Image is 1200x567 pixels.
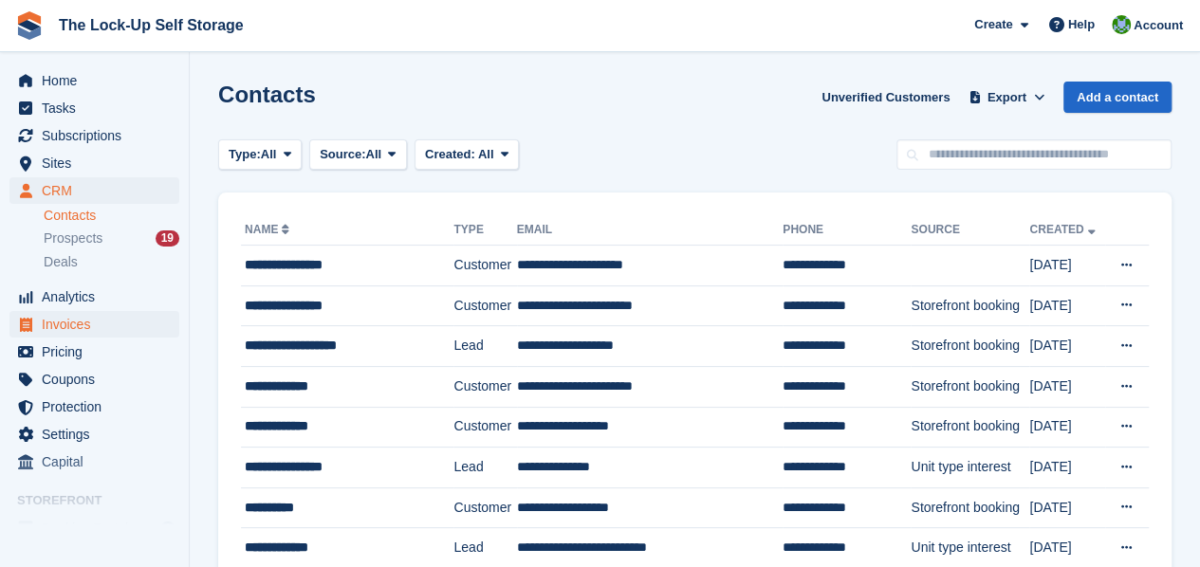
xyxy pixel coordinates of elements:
span: Export [988,88,1026,107]
button: Type: All [218,139,302,171]
td: Storefront booking [911,285,1029,326]
div: 19 [156,230,179,247]
a: menu [9,393,179,420]
span: Home [42,67,156,94]
a: menu [9,366,179,393]
span: Tasks [42,95,156,121]
span: Settings [42,421,156,448]
a: Unverified Customers [814,82,957,113]
a: Prospects 19 [44,229,179,248]
button: Source: All [309,139,407,171]
a: menu [9,311,179,338]
span: All [478,147,494,161]
td: Storefront booking [911,326,1029,367]
td: Customer [453,366,516,407]
a: Preview store [157,517,179,540]
span: Coupons [42,366,156,393]
td: Lead [453,326,516,367]
th: Email [517,215,783,246]
img: Andrew Beer [1112,15,1131,34]
h1: Contacts [218,82,316,107]
span: Help [1068,15,1095,34]
span: Storefront [17,491,189,510]
td: [DATE] [1029,366,1105,407]
span: Type: [229,145,261,164]
a: Add a contact [1063,82,1172,113]
td: Customer [453,285,516,326]
img: stora-icon-8386f47178a22dfd0bd8f6a31ec36ba5ce8667c1dd55bd0f319d3a0aa187defe.svg [15,11,44,40]
th: Type [453,215,516,246]
td: Customer [453,246,516,286]
td: [DATE] [1029,285,1105,326]
span: Pricing [42,338,156,365]
a: menu [9,283,179,310]
span: All [261,145,277,164]
td: Storefront booking [911,366,1029,407]
span: Prospects [44,229,102,247]
span: All [366,145,382,164]
a: menu [9,448,179,475]
th: Phone [783,215,911,246]
span: Deals [44,253,78,271]
button: Export [965,82,1048,113]
span: Analytics [42,283,156,310]
span: Invoices [42,311,156,338]
span: Subscriptions [42,122,156,149]
a: Contacts [44,207,179,225]
td: Customer [453,407,516,448]
td: [DATE] [1029,326,1105,367]
span: Protection [42,393,156,420]
a: The Lock-Up Self Storage [51,9,251,41]
a: menu [9,150,179,176]
td: [DATE] [1029,407,1105,448]
td: [DATE] [1029,448,1105,488]
td: Customer [453,487,516,528]
td: Lead [453,448,516,488]
span: Capital [42,448,156,475]
a: menu [9,338,179,365]
td: Storefront booking [911,487,1029,528]
span: Create [974,15,1012,34]
th: Source [911,215,1029,246]
a: menu [9,515,179,541]
td: Storefront booking [911,407,1029,448]
span: CRM [42,177,156,204]
a: menu [9,122,179,149]
td: [DATE] [1029,246,1105,286]
a: Name [245,223,293,236]
span: Source: [320,145,365,164]
a: Created [1029,223,1098,236]
button: Created: All [415,139,519,171]
span: Booking Portal [42,515,156,541]
td: Unit type interest [911,448,1029,488]
span: Created: [425,147,475,161]
a: menu [9,67,179,94]
a: menu [9,421,179,448]
span: Account [1134,16,1183,35]
td: [DATE] [1029,487,1105,528]
a: Deals [44,252,179,272]
span: Sites [42,150,156,176]
a: menu [9,177,179,204]
a: menu [9,95,179,121]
